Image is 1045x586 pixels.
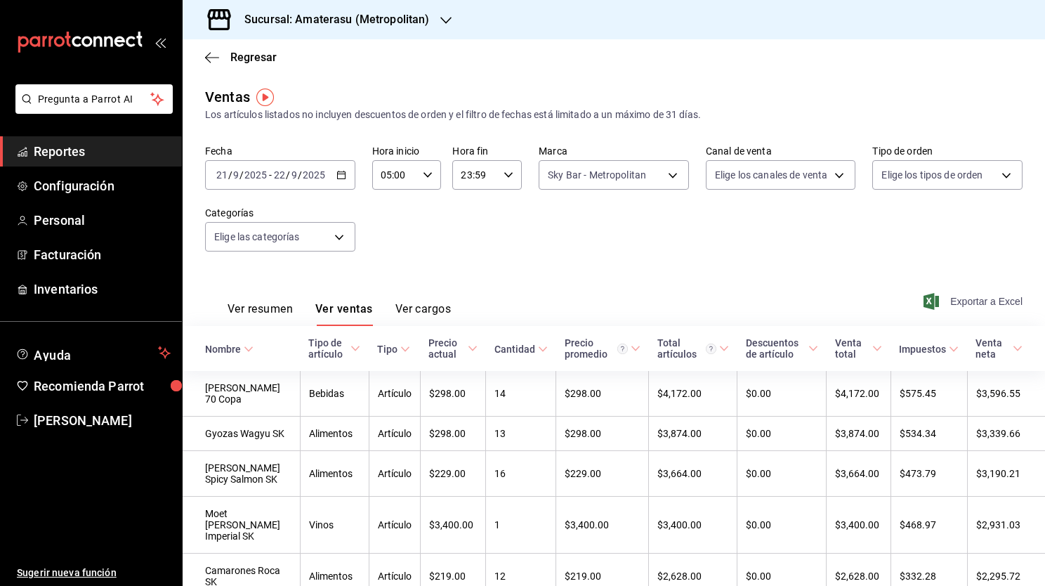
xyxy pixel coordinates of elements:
div: Los artículos listados no incluyen descuentos de orden y el filtro de fechas está limitado a un m... [205,108,1023,122]
button: Pregunta a Parrot AI [15,84,173,114]
input: -- [232,169,239,181]
td: $0.00 [737,371,827,417]
button: Ver cargos [395,302,452,326]
td: [PERSON_NAME] Spicy Salmon SK [183,451,300,497]
td: Artículo [369,451,420,497]
img: Tooltip marker [256,89,274,106]
td: $298.00 [420,371,485,417]
td: $473.79 [890,451,967,497]
button: open_drawer_menu [155,37,166,48]
td: $229.00 [556,451,649,497]
span: Venta neta [975,337,1023,360]
td: $3,596.55 [967,371,1045,417]
span: Elige las categorías [214,230,300,244]
div: Nombre [205,344,241,355]
svg: Precio promedio = Total artículos / cantidad [617,344,628,354]
label: Hora inicio [372,146,442,156]
span: / [286,169,290,181]
td: $229.00 [420,451,485,497]
td: $3,190.21 [967,451,1045,497]
td: $575.45 [890,371,967,417]
td: $3,400.00 [420,497,485,554]
input: -- [216,169,228,181]
span: Inventarios [34,280,171,299]
span: Ayuda [34,344,152,361]
div: Descuentos de artículo [746,337,806,360]
button: Ver ventas [315,302,373,326]
span: Elige los canales de venta [715,168,827,182]
td: $0.00 [737,497,827,554]
span: Recomienda Parrot [34,377,171,396]
td: 1 [486,497,556,554]
td: $3,400.00 [556,497,649,554]
span: Venta total [835,337,882,360]
td: Artículo [369,497,420,554]
td: Alimentos [300,417,369,451]
td: Bebidas [300,371,369,417]
button: Exportar a Excel [926,293,1023,310]
div: Cantidad [494,344,535,355]
td: $3,400.00 [649,497,737,554]
div: Total artículos [657,337,716,360]
td: $3,400.00 [827,497,890,554]
label: Fecha [205,146,355,156]
td: [PERSON_NAME] 70 Copa [183,371,300,417]
div: Venta neta [975,337,1010,360]
td: Gyozas Wagyu SK [183,417,300,451]
td: $298.00 [556,417,649,451]
td: $0.00 [737,451,827,497]
span: Regresar [230,51,277,64]
a: Pregunta a Parrot AI [10,102,173,117]
td: $534.34 [890,417,967,451]
span: / [228,169,232,181]
label: Marca [539,146,689,156]
td: 16 [486,451,556,497]
td: $298.00 [420,417,485,451]
div: Venta total [835,337,869,360]
span: / [239,169,244,181]
label: Hora fin [452,146,522,156]
td: 13 [486,417,556,451]
span: Total artículos [657,337,729,360]
button: Regresar [205,51,277,64]
input: -- [273,169,286,181]
div: Precio actual [428,337,464,360]
input: -- [291,169,298,181]
label: Categorías [205,208,355,218]
span: Nombre [205,344,254,355]
span: [PERSON_NAME] [34,411,171,430]
span: Configuración [34,176,171,195]
button: Ver resumen [228,302,293,326]
div: Tipo [377,344,397,355]
span: Tipo de artículo [308,337,360,360]
input: ---- [244,169,268,181]
span: Sky Bar - Metropolitan [548,168,646,182]
span: Impuestos [899,344,959,355]
td: Artículo [369,371,420,417]
div: navigation tabs [228,302,451,326]
td: $3,664.00 [827,451,890,497]
td: Vinos [300,497,369,554]
span: Personal [34,211,171,230]
span: Precio promedio [565,337,640,360]
span: Sugerir nueva función [17,566,171,580]
div: Precio promedio [565,337,628,360]
span: Reportes [34,142,171,161]
span: Descuentos de artículo [746,337,818,360]
svg: El total artículos considera cambios de precios en los artículos así como costos adicionales por ... [706,344,716,354]
td: $468.97 [890,497,967,554]
td: Alimentos [300,451,369,497]
h3: Sucursal: Amaterasu (Metropolitan) [233,11,429,28]
td: $3,874.00 [649,417,737,451]
div: Ventas [205,86,250,108]
label: Tipo de orden [872,146,1023,156]
td: Moet [PERSON_NAME] Imperial SK [183,497,300,554]
td: $3,874.00 [827,417,890,451]
td: $2,931.03 [967,497,1045,554]
span: Elige los tipos de orden [881,168,982,182]
span: / [298,169,302,181]
span: Pregunta a Parrot AI [38,92,151,107]
span: Cantidad [494,344,548,355]
input: ---- [302,169,326,181]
